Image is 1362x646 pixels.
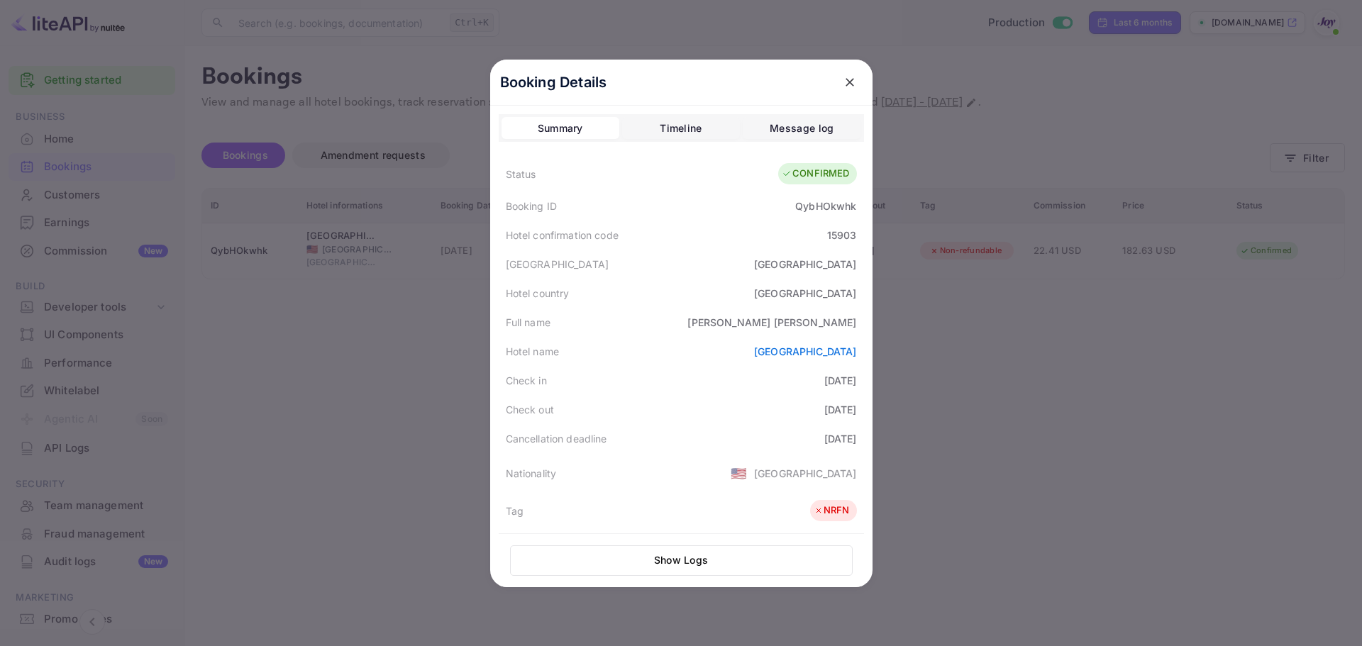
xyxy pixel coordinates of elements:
div: Cancellation deadline [506,431,607,446]
div: Message log [770,120,834,137]
button: Summary [502,117,619,140]
div: Tag [506,503,524,518]
div: Booking ID [506,199,558,213]
p: Booking Details [500,72,607,93]
div: Check out [506,402,554,417]
div: Full name [506,315,550,330]
button: close [837,69,863,95]
div: [GEOGRAPHIC_DATA] [754,286,857,301]
div: [GEOGRAPHIC_DATA] [506,257,609,272]
div: [GEOGRAPHIC_DATA] [754,466,857,481]
div: 15903 [827,228,857,243]
button: Show Logs [510,545,853,576]
div: Status [506,167,536,182]
div: QybHOkwhk [795,199,856,213]
div: Nationality [506,466,557,481]
div: Hotel country [506,286,570,301]
div: [DATE] [824,402,857,417]
div: [DATE] [824,373,857,388]
div: [GEOGRAPHIC_DATA] [754,257,857,272]
div: Timeline [660,120,702,137]
div: Hotel confirmation code [506,228,619,243]
button: Timeline [622,117,740,140]
div: Hotel name [506,344,560,359]
div: CONFIRMED [782,167,849,181]
div: [DATE] [824,431,857,446]
div: Check in [506,373,547,388]
div: Summary [538,120,583,137]
div: [PERSON_NAME] [PERSON_NAME] [687,315,856,330]
button: Message log [743,117,860,140]
a: [GEOGRAPHIC_DATA] [754,345,857,357]
div: NRFN [814,503,850,518]
span: United States [731,460,747,486]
